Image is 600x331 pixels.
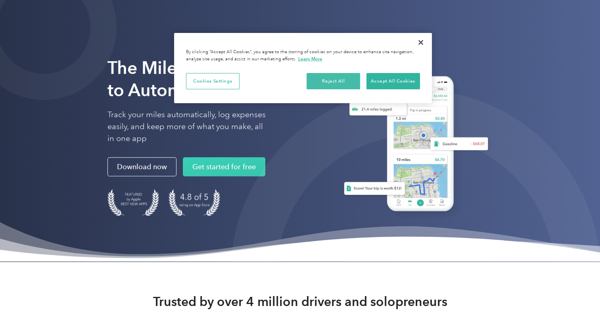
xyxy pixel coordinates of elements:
[153,294,447,310] strong: Trusted by over 4 million drivers and solopreneurs
[366,73,420,90] button: Accept All Cookies
[107,109,266,144] p: Track your miles automatically, log expenses easily, and keep more of what you make, all in one app
[307,73,360,90] button: Reject All
[186,49,420,63] div: By clicking “Accept All Cookies”, you agree to the storing of cookies on your device to enhance s...
[107,189,159,216] img: Badge for Featured by Apple Best New Apps
[169,189,220,216] img: 4.9 out of 5 stars on the app store
[412,34,429,51] button: Close
[183,157,265,176] a: Get started for free
[174,33,432,103] div: Privacy
[298,56,322,62] a: More information about your privacy, opens in a new tab
[107,157,176,176] a: Download now
[107,57,318,100] strong: The Mileage Tracking App to Automate Your Logs
[174,33,432,103] div: Cookie banner
[186,73,240,90] button: Cookies Settings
